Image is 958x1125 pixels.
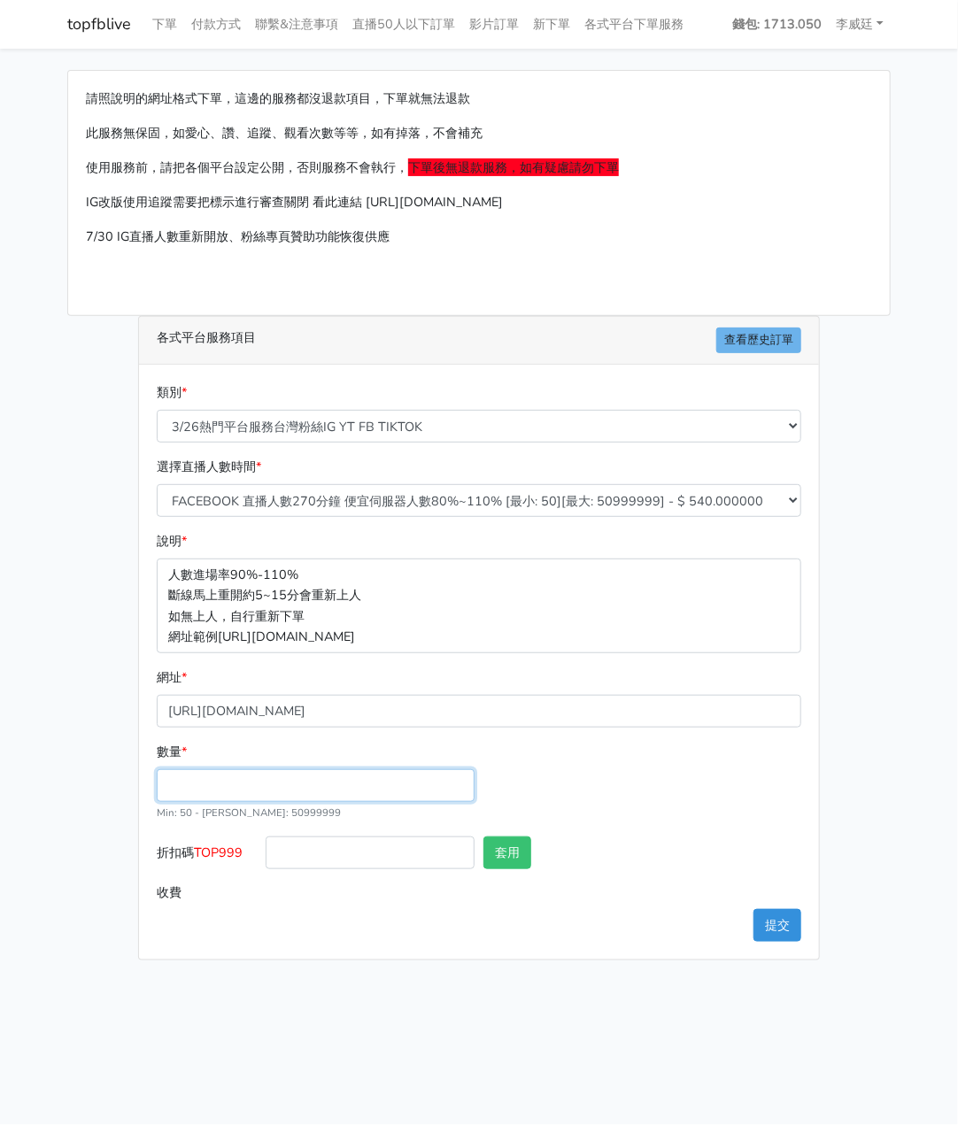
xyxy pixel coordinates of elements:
strong: 錢包: 1713.050 [732,15,822,33]
p: 7/30 IG直播人數重新開放、粉絲專頁贊助功能恢復供應 [86,227,872,247]
a: 聯繫&注意事項 [248,7,345,42]
label: 網址 [157,667,187,688]
button: 套用 [483,836,531,869]
label: 說明 [157,531,187,551]
p: 此服務無保固，如愛心、讚、追蹤、觀看次數等等，如有掉落，不會補充 [86,123,872,143]
a: 錢包: 1713.050 [725,7,829,42]
label: 折扣碼 [152,836,261,876]
p: 人數進場率90%-110% 斷線馬上重開約5~15分會重新上人 如無上人，自行重新下單 網址範例[URL][DOMAIN_NAME] [157,559,801,652]
p: IG改版使用追蹤需要把標示進行審查關閉 看此連結 [URL][DOMAIN_NAME] [86,192,872,212]
input: 這邊填入網址 [157,695,801,728]
a: topfblive [67,7,131,42]
small: Min: 50 - [PERSON_NAME]: 50999999 [157,805,341,820]
button: 提交 [753,909,801,942]
a: 下單 [145,7,184,42]
a: 查看歷史訂單 [716,327,801,353]
label: 類別 [157,382,187,403]
p: 使用服務前，請把各個平台設定公開，否則服務不會執行， [86,158,872,178]
a: 影片訂單 [462,7,526,42]
span: TOP999 [194,844,243,861]
a: 新下單 [526,7,577,42]
label: 收費 [152,876,261,909]
p: 請照說明的網址格式下單，這邊的服務都沒退款項目，下單就無法退款 [86,89,872,109]
label: 數量 [157,742,187,762]
a: 各式平台下單服務 [577,7,691,42]
span: 下單後無退款服務，如有疑慮請勿下單 [408,158,619,176]
a: 李威廷 [829,7,891,42]
a: 直播50人以下訂單 [345,7,462,42]
a: 付款方式 [184,7,248,42]
label: 選擇直播人數時間 [157,457,261,477]
div: 各式平台服務項目 [139,317,819,365]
